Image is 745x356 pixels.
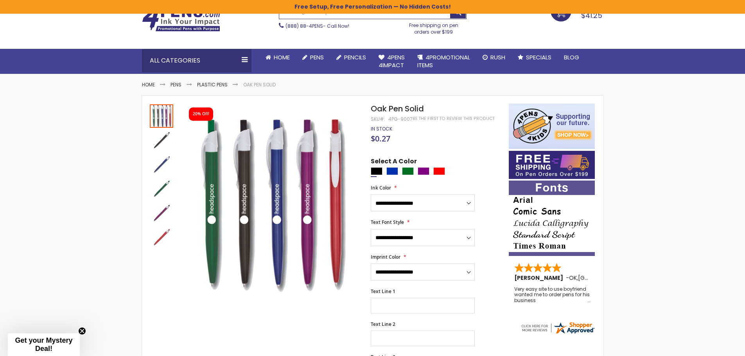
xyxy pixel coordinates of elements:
span: Blog [564,53,579,61]
a: Pencils [330,49,372,66]
div: Oak Pen Solid [150,128,174,152]
li: Oak Pen Solid [243,82,276,88]
span: Text Font Style [371,219,404,225]
span: Home [274,53,290,61]
div: Blue [386,167,398,175]
a: 4PROMOTIONALITEMS [411,49,476,74]
span: OK [569,274,577,282]
span: 4Pens 4impact [379,53,405,69]
a: 4pens.com certificate URL [520,330,595,336]
span: Select A Color [371,157,417,168]
span: [PERSON_NAME] [514,274,566,282]
a: Pens [171,81,181,88]
span: Text Line 2 [371,321,395,327]
div: Very easy site to use boyfriend wanted me to order pens for his business [514,286,590,303]
img: Oak Pen Solid [182,115,361,293]
button: Close teaser [78,327,86,335]
div: Black [371,167,382,175]
a: Rush [476,49,512,66]
span: 4PROMOTIONAL ITEMS [417,53,470,69]
img: Free shipping on orders over $199 [509,151,595,179]
a: Specials [512,49,558,66]
a: Home [142,81,155,88]
div: All Categories [142,49,251,72]
img: 4pens 4 kids [509,104,595,149]
span: Ink Color [371,184,391,191]
img: Oak Pen Solid [150,225,173,249]
img: font-personalization-examples [509,181,595,256]
div: Oak Pen Solid [150,104,174,128]
div: Red [433,167,445,175]
img: 4Pens Custom Pens and Promotional Products [142,7,220,32]
span: Text Line 1 [371,288,395,295]
span: Specials [526,53,551,61]
span: Get your Mystery Deal! [15,336,72,352]
div: Purple [418,167,429,175]
span: Pencils [344,53,366,61]
span: Rush [490,53,505,61]
span: In stock [371,125,392,132]
div: 4PG-9007 [388,116,413,122]
a: Be the first to review this product [413,116,495,122]
div: Green [402,167,414,175]
span: Pens [310,53,324,61]
span: - , [566,274,635,282]
a: Pens [296,49,330,66]
a: Home [259,49,296,66]
a: Plastic Pens [197,81,228,88]
span: - Call Now! [285,23,349,29]
div: Oak Pen Solid [150,152,174,176]
div: Oak Pen Solid [150,225,173,249]
div: Free shipping on pen orders over $199 [401,19,467,35]
span: [GEOGRAPHIC_DATA] [578,274,635,282]
a: 4Pens4impact [372,49,411,74]
a: (888) 88-4PENS [285,23,323,29]
img: 4pens.com widget logo [520,321,595,335]
img: Oak Pen Solid [150,201,173,225]
img: Oak Pen Solid [150,177,173,200]
strong: SKU [371,116,385,122]
div: Get your Mystery Deal!Close teaser [8,333,80,356]
span: Imprint Color [371,254,400,260]
span: $0.27 [371,133,390,144]
img: Oak Pen Solid [150,153,173,176]
div: 20% OFF [193,111,209,117]
span: Oak Pen Solid [371,103,424,114]
div: Oak Pen Solid [150,200,174,225]
div: Availability [371,126,392,132]
div: Oak Pen Solid [150,176,174,200]
a: Blog [558,49,585,66]
span: $41.25 [581,11,602,20]
img: Oak Pen Solid [150,129,173,152]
